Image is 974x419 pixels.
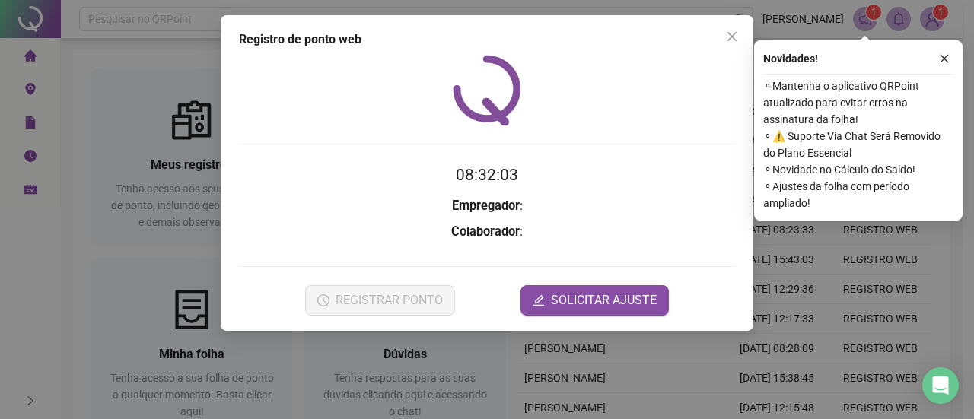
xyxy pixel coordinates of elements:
[922,367,959,404] div: Open Intercom Messenger
[239,30,735,49] div: Registro de ponto web
[305,285,455,316] button: REGISTRAR PONTO
[452,198,520,213] strong: Empregador
[726,30,738,43] span: close
[720,24,744,49] button: Close
[551,291,657,309] span: SOLICITAR AJUSTE
[763,161,953,178] span: ⚬ Novidade no Cálculo do Saldo!
[451,224,520,239] strong: Colaborador
[763,50,818,67] span: Novidades !
[239,222,735,242] h3: :
[239,196,735,216] h3: :
[456,166,518,184] time: 08:32:03
[763,178,953,211] span: ⚬ Ajustes da folha com período ampliado!
[763,78,953,128] span: ⚬ Mantenha o aplicativo QRPoint atualizado para evitar erros na assinatura da folha!
[520,285,669,316] button: editSOLICITAR AJUSTE
[533,294,545,306] span: edit
[453,55,521,125] img: QRPoint
[763,128,953,161] span: ⚬ ⚠️ Suporte Via Chat Será Removido do Plano Essencial
[939,53,950,64] span: close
